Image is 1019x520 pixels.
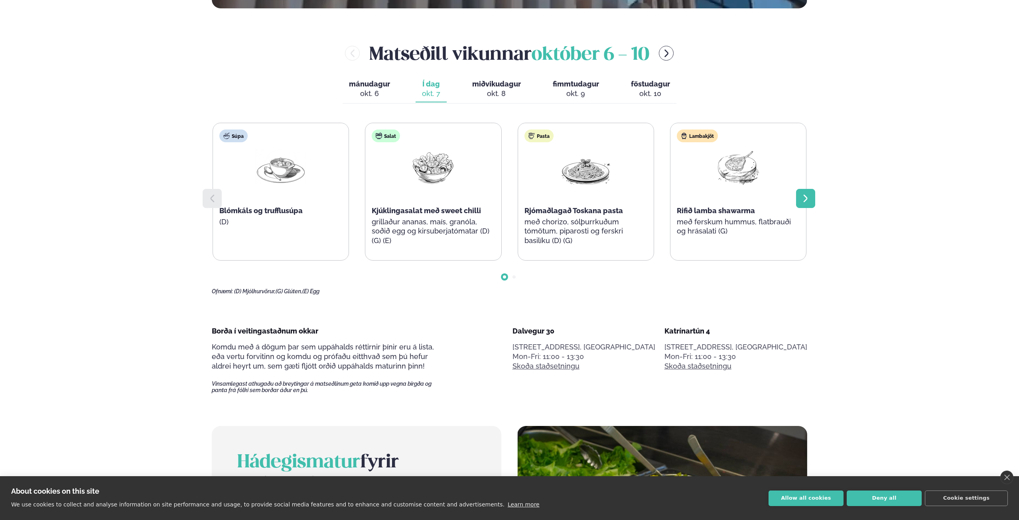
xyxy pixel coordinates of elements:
span: miðvikudagur [472,80,521,88]
p: [STREET_ADDRESS], [GEOGRAPHIC_DATA] [664,342,807,352]
p: (D) [219,217,342,227]
img: Lamb-Meat.png [713,149,764,186]
p: með chorizo, sólþurrkuðum tómötum, piparosti og ferskri basilíku (D) (G) [524,217,647,246]
a: Skoða staðsetningu [512,361,579,371]
div: okt. 8 [472,89,521,98]
div: Mon-Fri: 11:00 - 13:30 [664,352,807,361]
span: október 6 - 10 [532,46,649,64]
span: Kjúklingasalat með sweet chilli [372,206,481,215]
span: Rifið lamba shawarma [677,206,755,215]
span: Vinsamlegast athugaðu að breytingar á matseðlinum geta komið upp vegna birgða og panta frá fólki ... [212,381,445,393]
img: Spagetti.png [560,149,611,186]
span: Hádegismatur [237,454,360,471]
p: [STREET_ADDRESS], [GEOGRAPHIC_DATA] [512,342,655,352]
div: Súpa [219,130,248,142]
img: pasta.svg [528,133,535,139]
span: Borða í veitingastaðnum okkar [212,327,318,335]
div: okt. 7 [422,89,440,98]
p: We use cookies to collect and analyse information on site performance and usage, to provide socia... [11,501,505,508]
div: Lambakjöt [677,130,718,142]
img: Soup.png [255,149,306,186]
div: okt. 6 [349,89,390,98]
span: Ofnæmi: [212,288,233,294]
span: föstudagur [631,80,670,88]
strong: About cookies on this site [11,487,99,495]
button: Cookie settings [925,491,1008,506]
h2: fyrir fyrirtæki [237,451,476,496]
span: Blómkáls og trufflusúpa [219,206,303,215]
div: Mon-Fri: 11:00 - 13:30 [512,352,655,361]
span: (E) Egg [302,288,319,294]
div: Salat [372,130,400,142]
button: Í dag okt. 7 [416,76,447,102]
span: Rjómaðlagað Toskana pasta [524,206,623,215]
button: fimmtudagur okt. 9 [546,76,605,102]
h2: Matseðill vikunnar [369,40,649,66]
img: Lamb.svg [681,133,687,139]
span: fimmtudagur [553,80,599,88]
span: mánudagur [349,80,390,88]
span: Í dag [422,79,440,89]
button: menu-btn-right [659,46,674,61]
span: (D) Mjólkurvörur, [234,288,276,294]
a: close [1000,471,1013,484]
div: okt. 9 [553,89,599,98]
img: Salad.png [408,149,459,186]
button: miðvikudagur okt. 8 [466,76,527,102]
span: Go to slide 2 [512,275,516,279]
button: Deny all [847,491,922,506]
p: með ferskum hummus, flatbrauði og hrásalati (G) [677,217,800,236]
div: okt. 10 [631,89,670,98]
button: föstudagur okt. 10 [625,76,676,102]
img: salad.svg [376,133,382,139]
a: Learn more [508,501,540,508]
div: Pasta [524,130,554,142]
div: Katrínartún 4 [664,326,807,336]
p: grillaður ananas, maís, granóla, soðið egg og kirsuberjatómatar (D) (G) (E) [372,217,495,246]
div: Dalvegur 30 [512,326,655,336]
span: (G) Glúten, [276,288,302,294]
button: Allow all cookies [769,491,844,506]
span: Komdu með á dögum þar sem uppáhalds réttirnir þínir eru á lista, eða vertu forvitinn og komdu og ... [212,343,434,370]
button: mánudagur okt. 6 [343,76,396,102]
span: Go to slide 1 [503,275,506,279]
img: soup.svg [223,133,230,139]
button: menu-btn-left [345,46,360,61]
a: Skoða staðsetningu [664,361,731,371]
